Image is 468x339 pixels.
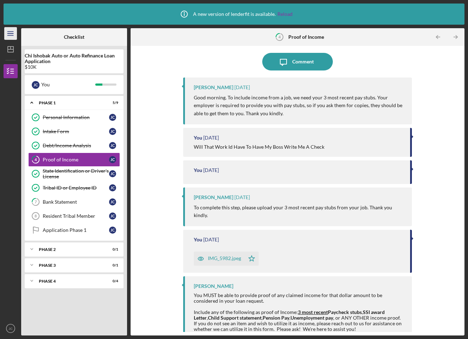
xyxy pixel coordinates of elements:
[4,321,18,335] button: JC
[109,156,116,163] div: J C
[263,315,289,321] strong: Pension Pay
[208,315,262,321] strong: Child Support statement
[109,184,116,191] div: J C
[194,195,233,200] div: [PERSON_NAME]
[28,209,120,223] a: 8Resident Tribal MemberJC
[203,237,219,242] time: 2025-07-09 14:32
[28,124,120,138] a: Intake FormJC
[106,263,118,267] div: 0 / 1
[25,53,124,64] b: Chi Ishobak Auto or Auto Refinance Loan Application
[109,227,116,234] div: J C
[109,170,116,177] div: J C
[8,327,13,331] text: JC
[28,167,120,181] a: State Identification or Driver's LicenseJC
[278,35,281,39] tspan: 4
[28,181,120,195] a: Tribal ID or Employee IDJC
[194,237,202,242] div: You
[43,185,109,191] div: Tribal ID or Employee ID
[43,143,109,148] div: Debt/Income Analysis
[290,315,333,321] strong: Unemployment pay
[109,142,116,149] div: J C
[203,167,219,173] time: 2025-08-04 23:29
[194,94,405,117] p: Good morning. To include income from a job, we need your 3 most recent pay stubs. Your employer i...
[109,198,116,205] div: J C
[109,128,116,135] div: J C
[32,81,40,89] div: J C
[39,263,101,267] div: Phase 3
[43,199,109,205] div: Bank Statement
[43,168,109,179] div: State Identification or Driver's License
[39,247,101,252] div: Phase 2
[194,292,405,332] div: You MUST be able to provide proof of any claimed income for that dollar amount to be considered i...
[43,227,109,233] div: Application Phase 1
[194,85,233,90] div: [PERSON_NAME]
[41,79,95,91] div: You
[203,135,219,141] time: 2025-08-05 21:25
[28,223,120,237] a: Application Phase 1JC
[194,283,233,289] div: [PERSON_NAME]
[35,158,37,162] tspan: 4
[194,204,405,220] p: To complete this step, please upload your 3 most recent pay stubs from your job. Thank you kindly.
[35,214,37,218] tspan: 8
[43,213,109,219] div: Resident Tribal Member
[39,101,101,105] div: Phase 1
[109,212,116,220] div: J C
[28,153,120,167] a: 4Proof of IncomeJC
[194,144,324,150] div: Will That Work Id Have To Have My Boss Write Me A Check
[208,255,241,261] div: IMG_5982.jpeg
[106,101,118,105] div: 5 / 9
[194,252,259,266] button: IMG_5982.jpeg
[194,135,202,141] div: You
[43,115,109,120] div: Personal Information
[35,200,37,204] tspan: 7
[28,195,120,209] a: 7Bank StatementJC
[109,114,116,121] div: J C
[194,309,385,321] strong: SSI award Letter
[43,157,109,162] div: Proof of Income
[298,309,328,315] span: 3 most recent
[175,5,293,23] div: A new version of lenderfit is available.
[28,110,120,124] a: Personal InformationJC
[25,64,124,70] div: $10K
[39,279,101,283] div: Phase 4
[234,85,250,90] time: 2025-08-11 13:40
[262,53,333,70] button: Comment
[106,247,118,252] div: 0 / 1
[64,34,84,40] b: Checklist
[28,138,120,153] a: Debt/Income AnalysisJC
[277,11,293,17] a: Reload
[298,309,362,315] strong: Paycheck stubs
[43,129,109,134] div: Intake Form
[234,195,250,200] time: 2025-07-09 15:02
[292,53,314,70] div: Comment
[106,279,118,283] div: 0 / 4
[288,34,324,40] b: Proof of Income
[194,167,202,173] div: You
